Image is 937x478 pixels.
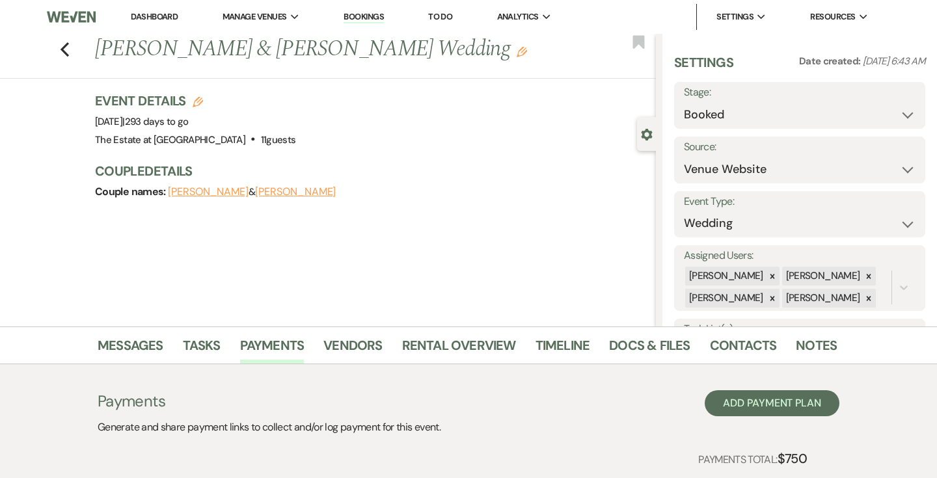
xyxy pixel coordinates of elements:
[716,10,754,23] span: Settings
[782,267,862,285] div: [PERSON_NAME]
[710,335,777,364] a: Contacts
[778,450,807,467] strong: $750
[684,83,916,102] label: Stage:
[517,46,527,57] button: Edit
[609,335,690,364] a: Docs & Files
[641,127,653,140] button: Close lead details
[344,11,384,23] a: Bookings
[323,335,382,364] a: Vendors
[183,335,221,364] a: Tasks
[674,53,733,82] h3: Settings
[168,187,249,197] button: [PERSON_NAME]
[95,34,539,65] h1: [PERSON_NAME] & [PERSON_NAME] Wedding
[240,335,305,364] a: Payments
[255,187,336,197] button: [PERSON_NAME]
[863,55,925,68] span: [DATE] 6:43 AM
[122,115,188,128] span: |
[799,55,863,68] span: Date created:
[98,335,163,364] a: Messages
[95,133,245,146] span: The Estate at [GEOGRAPHIC_DATA]
[131,11,178,22] a: Dashboard
[168,185,336,198] span: &
[95,162,643,180] h3: Couple Details
[684,193,916,211] label: Event Type:
[782,289,862,308] div: [PERSON_NAME]
[125,115,189,128] span: 293 days to go
[497,10,539,23] span: Analytics
[796,335,837,364] a: Notes
[98,390,441,412] h3: Payments
[95,92,295,110] h3: Event Details
[95,115,189,128] span: [DATE]
[684,138,916,157] label: Source:
[536,335,590,364] a: Timeline
[705,390,839,416] button: Add Payment Plan
[223,10,287,23] span: Manage Venues
[810,10,855,23] span: Resources
[95,185,168,198] span: Couple names:
[698,448,807,469] p: Payments Total:
[685,267,765,285] div: [PERSON_NAME]
[428,11,452,22] a: To Do
[684,246,916,265] label: Assigned Users:
[98,419,441,436] p: Generate and share payment links to collect and/or log payment for this event.
[261,133,296,146] span: 11 guests
[402,335,516,364] a: Rental Overview
[685,289,765,308] div: [PERSON_NAME]
[684,320,916,339] label: Task List(s):
[47,3,96,31] img: Weven Logo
